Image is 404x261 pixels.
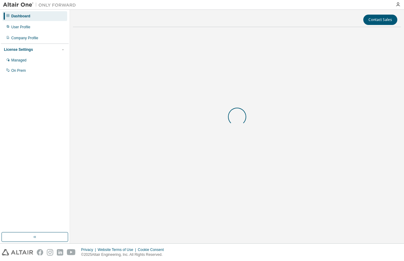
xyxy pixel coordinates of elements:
[11,14,30,19] div: Dashboard
[37,249,43,256] img: facebook.svg
[363,15,397,25] button: Contact Sales
[67,249,76,256] img: youtube.svg
[11,68,26,73] div: On Prem
[2,249,33,256] img: altair_logo.svg
[47,249,53,256] img: instagram.svg
[98,247,138,252] div: Website Terms of Use
[11,36,38,40] div: Company Profile
[81,252,167,257] p: © 2025 Altair Engineering, Inc. All Rights Reserved.
[57,249,63,256] img: linkedin.svg
[11,25,30,30] div: User Profile
[4,47,33,52] div: License Settings
[3,2,79,8] img: Altair One
[138,247,167,252] div: Cookie Consent
[81,247,98,252] div: Privacy
[11,58,26,63] div: Managed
